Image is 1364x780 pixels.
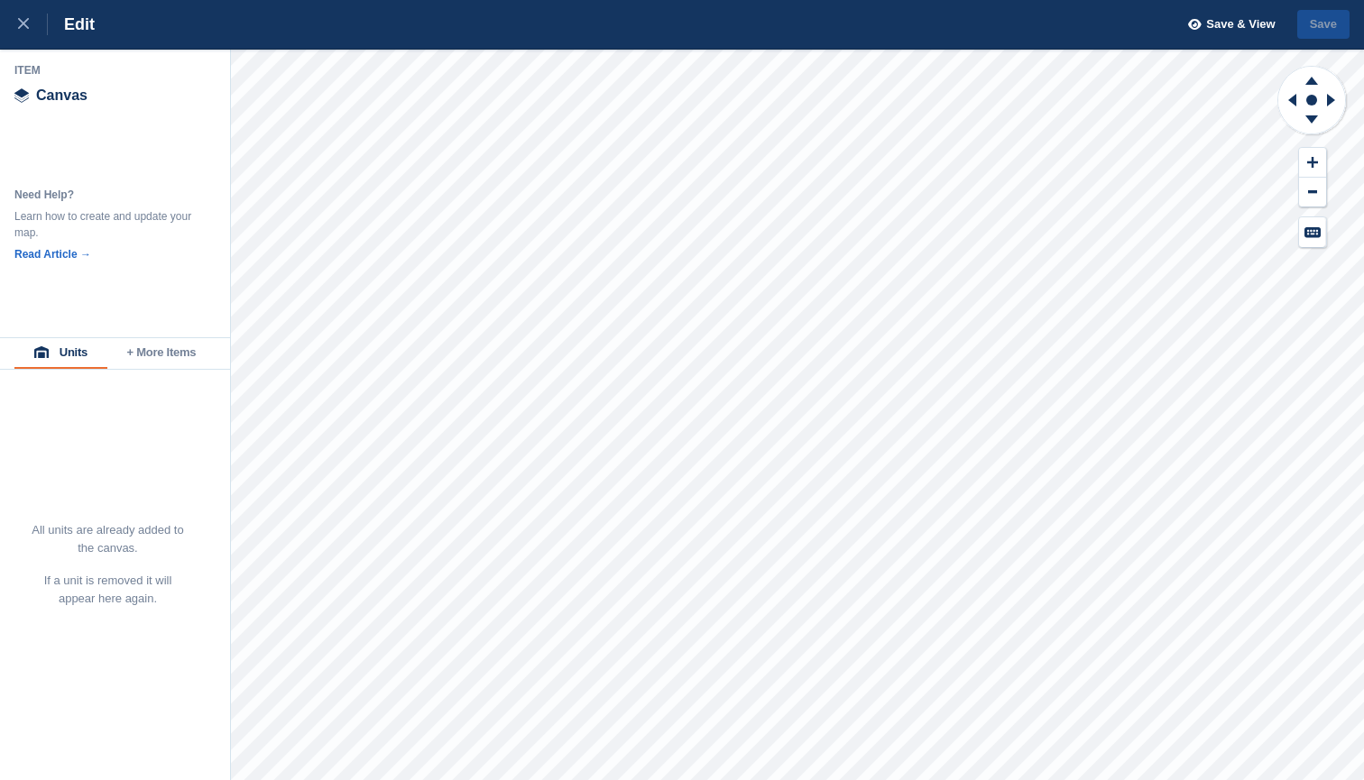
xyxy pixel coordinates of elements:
button: Save [1297,10,1350,40]
p: All units are already added to the canvas. [31,521,185,557]
div: Learn how to create and update your map. [14,208,195,241]
button: Keyboard Shortcuts [1299,217,1326,247]
div: Edit [48,14,95,35]
button: Zoom Out [1299,178,1326,207]
button: Save & View [1178,10,1276,40]
button: + More Items [107,338,216,369]
div: Item [14,63,217,78]
img: canvas-icn.9d1aba5b.svg [14,88,29,103]
a: Read Article → [14,248,91,261]
div: Need Help? [14,187,195,203]
button: Zoom In [1299,148,1326,178]
p: If a unit is removed it will appear here again. [31,572,185,608]
span: Save & View [1206,15,1275,33]
span: Canvas [36,88,88,103]
button: Units [14,338,107,369]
